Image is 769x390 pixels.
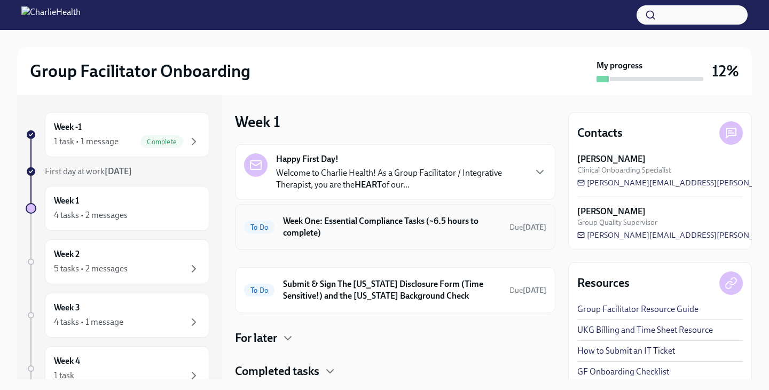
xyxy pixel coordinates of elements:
h3: 12% [712,61,739,81]
h6: Week 1 [54,195,79,207]
span: Due [509,286,546,295]
h6: Week 4 [54,355,80,367]
strong: [DATE] [523,286,546,295]
div: 4 tasks • 1 message [54,316,123,328]
h2: Group Facilitator Onboarding [30,60,250,82]
h6: Week 2 [54,248,80,260]
h6: Submit & Sign The [US_STATE] Disclosure Form (Time Sensitive!) and the [US_STATE] Background Check [283,278,501,302]
div: For later [235,330,555,346]
span: Group Quality Supervisor [577,217,657,228]
span: To Do [244,223,274,231]
a: First day at work[DATE] [26,166,209,177]
strong: [DATE] [523,223,546,232]
div: 4 tasks • 2 messages [54,209,128,221]
strong: [DATE] [105,166,132,176]
h4: Contacts [577,125,623,141]
span: To Do [244,286,274,294]
strong: [PERSON_NAME] [577,153,646,165]
strong: HEART [355,180,382,190]
span: October 6th, 2025 10:00 [509,222,546,232]
h3: Week 1 [235,112,280,131]
a: To DoSubmit & Sign The [US_STATE] Disclosure Form (Time Sensitive!) and the [US_STATE] Background... [244,276,546,304]
a: To DoWeek One: Essential Compliance Tasks (~6.5 hours to complete)Due[DATE] [244,213,546,241]
a: Week 34 tasks • 1 message [26,293,209,338]
h4: Completed tasks [235,363,319,379]
a: How to Submit an IT Ticket [577,345,675,357]
h6: Week 3 [54,302,80,314]
a: Week 14 tasks • 2 messages [26,186,209,231]
img: CharlieHealth [21,6,81,24]
h6: Week -1 [54,121,82,133]
h4: For later [235,330,277,346]
a: UKG Billing and Time Sheet Resource [577,324,713,336]
div: 1 task • 1 message [54,136,119,147]
div: Completed tasks [235,363,555,379]
a: GF Onboarding Checklist [577,366,669,378]
h6: Week One: Essential Compliance Tasks (~6.5 hours to complete) [283,215,501,239]
strong: Happy First Day! [276,153,339,165]
span: October 8th, 2025 10:00 [509,285,546,295]
a: Week 25 tasks • 2 messages [26,239,209,284]
strong: My progress [597,60,642,72]
div: 5 tasks • 2 messages [54,263,128,275]
p: Welcome to Charlie Health! As a Group Facilitator / Integrative Therapist, you are the of our... [276,167,525,191]
a: Week -11 task • 1 messageComplete [26,112,209,157]
span: Clinical Onboarding Specialist [577,165,671,175]
strong: [PERSON_NAME] [577,206,646,217]
span: Due [509,223,546,232]
a: Group Facilitator Resource Guide [577,303,699,315]
h4: Resources [577,275,630,291]
span: Complete [140,138,183,146]
span: First day at work [45,166,132,176]
div: 1 task [54,370,74,381]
